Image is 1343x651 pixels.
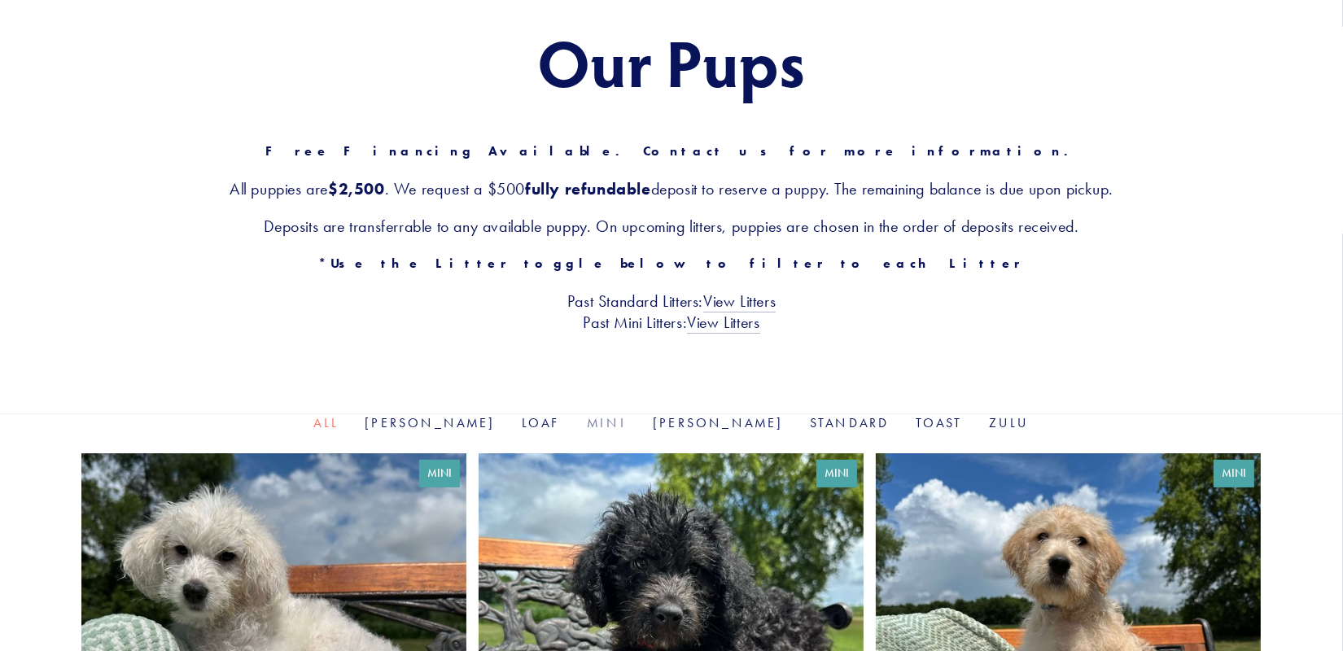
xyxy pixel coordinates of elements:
a: [PERSON_NAME] [365,415,496,430]
strong: *Use the Litter toggle below to filter to each Litter [318,256,1024,271]
strong: $2,500 [328,179,385,199]
h3: All puppies are . We request a $500 deposit to reserve a puppy. The remaining balance is due upon... [81,178,1262,199]
a: Loaf [522,415,561,430]
a: Zulu [989,415,1030,430]
strong: fully refundable [525,179,651,199]
h3: Deposits are transferrable to any available puppy. On upcoming litters, puppies are chosen in the... [81,216,1262,237]
a: Mini [587,415,627,430]
a: Toast [916,415,963,430]
a: All [313,415,339,430]
a: View Litters [703,291,776,312]
a: View Litters [687,312,759,334]
strong: Free Financing Available. Contact us for more information. [265,143,1078,159]
h3: Past Standard Litters: Past Mini Litters: [81,291,1262,333]
a: Standard [810,415,890,430]
h1: Our Pups [81,26,1262,98]
a: [PERSON_NAME] [653,415,784,430]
